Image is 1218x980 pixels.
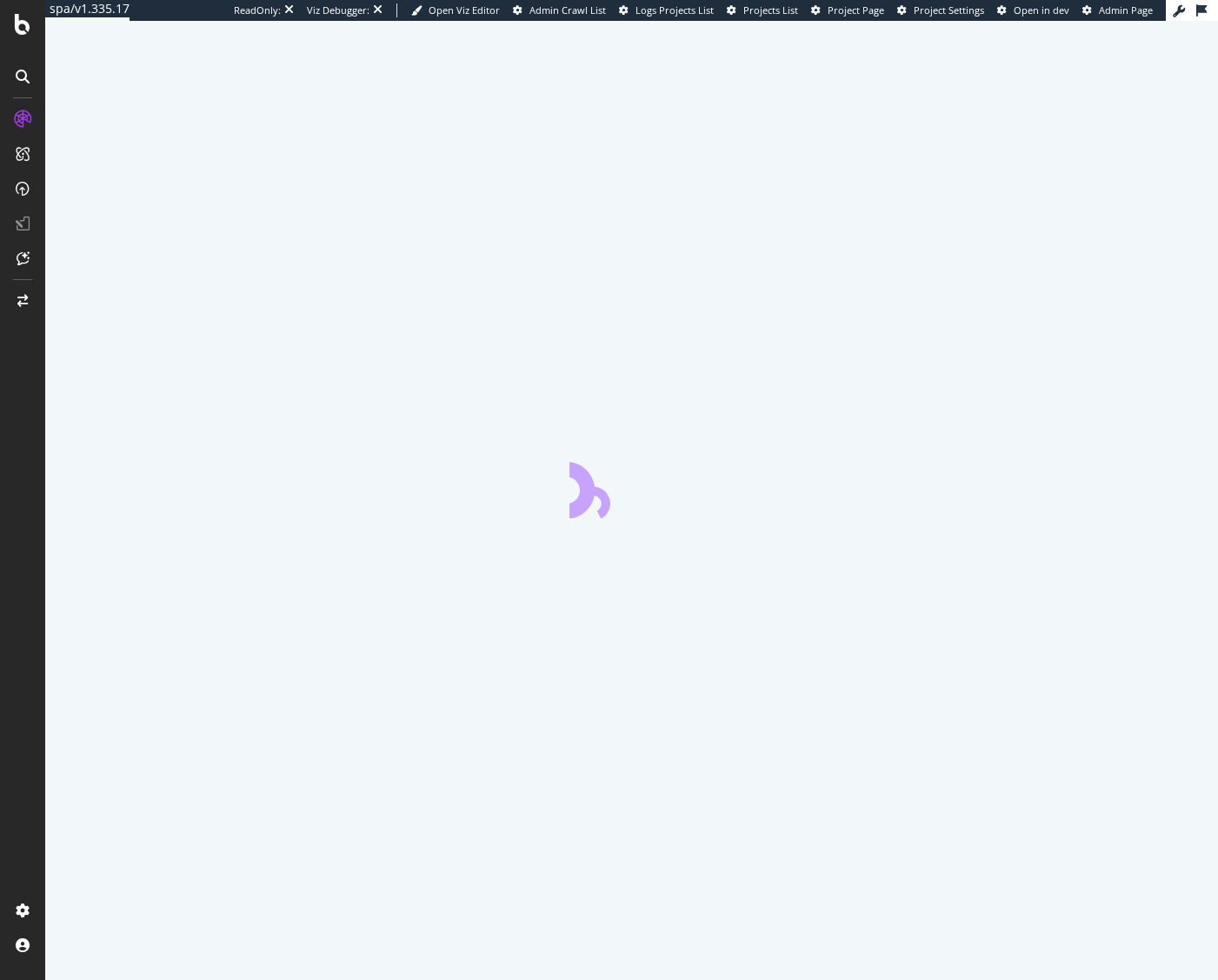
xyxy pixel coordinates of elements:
[234,3,281,17] div: ReadOnly:
[411,3,500,17] a: Open Viz Editor
[513,3,606,17] a: Admin Crawl List
[429,3,500,17] span: Open Viz Editor
[529,3,606,17] span: Admin Crawl List
[1014,3,1069,17] span: Open in dev
[828,3,884,17] span: Project Page
[1082,3,1153,17] a: Admin Page
[997,3,1069,17] a: Open in dev
[727,3,798,17] a: Projects List
[569,456,695,518] div: animation
[1099,3,1153,17] span: Admin Page
[636,3,714,17] span: Logs Projects List
[914,3,984,17] span: Project Settings
[897,3,984,17] a: Project Settings
[619,3,714,17] a: Logs Projects List
[743,3,798,17] span: Projects List
[811,3,884,17] a: Project Page
[307,3,369,17] div: Viz Debugger:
